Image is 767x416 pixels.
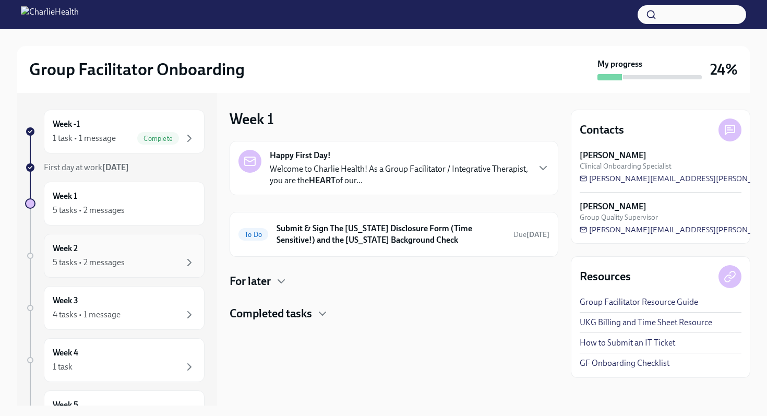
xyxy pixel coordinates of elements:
h6: Week 2 [53,243,78,254]
span: September 24th, 2025 10:00 [513,230,549,240]
strong: [DATE] [102,162,129,172]
h6: Week 1 [53,191,77,202]
a: To DoSubmit & Sign The [US_STATE] Disclosure Form (Time Sensitive!) and the [US_STATE] Background... [238,221,549,248]
a: Week 34 tasks • 1 message [25,286,205,330]
div: 1 task [53,361,73,373]
h6: Submit & Sign The [US_STATE] Disclosure Form (Time Sensitive!) and the [US_STATE] Background Check [277,223,505,246]
span: Due [513,230,549,239]
span: First day at work [44,162,129,172]
h4: Resources [580,269,631,284]
div: 5 tasks • 2 messages [53,257,125,268]
h3: 24% [710,60,738,79]
h4: For later [230,274,271,289]
a: UKG Billing and Time Sheet Resource [580,317,712,328]
strong: [PERSON_NAME] [580,201,646,212]
div: Completed tasks [230,306,558,322]
div: 1 task • 1 message [53,133,116,144]
strong: [PERSON_NAME] [580,150,646,161]
a: First day at work[DATE] [25,162,205,173]
p: Welcome to Charlie Health! As a Group Facilitator / Integrative Therapist, you are the of our... [270,163,529,186]
a: GF Onboarding Checklist [580,358,669,369]
h6: Week 4 [53,347,78,359]
a: Week 15 tasks • 2 messages [25,182,205,225]
strong: My progress [597,58,642,70]
div: 4 tasks • 1 message [53,309,121,320]
div: 5 tasks • 2 messages [53,205,125,216]
h3: Week 1 [230,110,274,128]
img: CharlieHealth [21,6,79,23]
span: To Do [238,231,268,239]
h2: Group Facilitator Onboarding [29,59,245,80]
a: Group Facilitator Resource Guide [580,296,698,308]
h6: Week 5 [53,399,78,411]
strong: HEART [309,175,335,185]
strong: [DATE] [526,230,549,239]
a: How to Submit an IT Ticket [580,337,675,349]
div: For later [230,274,558,289]
a: Week -11 task • 1 messageComplete [25,110,205,153]
span: Complete [137,135,179,142]
a: Week 25 tasks • 2 messages [25,234,205,278]
span: Clinical Onboarding Specialist [580,161,672,171]
h4: Completed tasks [230,306,312,322]
span: Group Quality Supervisor [580,212,658,222]
strong: Happy First Day! [270,150,331,161]
a: Week 41 task [25,338,205,382]
h6: Week -1 [53,118,80,130]
h4: Contacts [580,122,624,138]
h6: Week 3 [53,295,78,306]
